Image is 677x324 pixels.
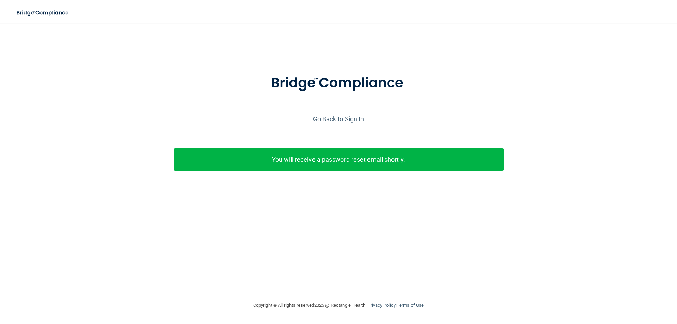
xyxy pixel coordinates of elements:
[256,65,421,102] img: bridge_compliance_login_screen.278c3ca4.svg
[11,6,75,20] img: bridge_compliance_login_screen.278c3ca4.svg
[367,302,395,308] a: Privacy Policy
[397,302,424,308] a: Terms of Use
[313,115,364,123] a: Go Back to Sign In
[179,154,498,165] p: You will receive a password reset email shortly.
[210,294,467,317] div: Copyright © All rights reserved 2025 @ Rectangle Health | |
